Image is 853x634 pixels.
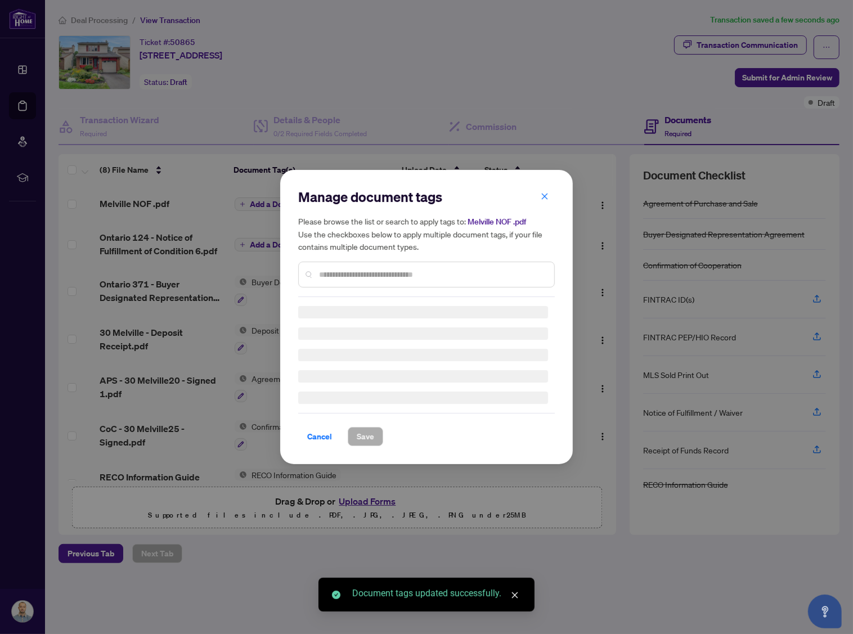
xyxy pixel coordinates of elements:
span: check-circle [332,591,340,599]
button: Open asap [808,595,842,628]
span: close [511,591,519,599]
span: close [541,192,549,200]
span: Melville NOF .pdf [468,217,526,227]
div: Document tags updated successfully. [352,587,521,600]
button: Cancel [298,427,341,446]
span: Cancel [307,428,332,446]
button: Save [348,427,383,446]
h2: Manage document tags [298,188,555,206]
a: Close [509,589,521,601]
h5: Please browse the list or search to apply tags to: Use the checkboxes below to apply multiple doc... [298,215,555,253]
